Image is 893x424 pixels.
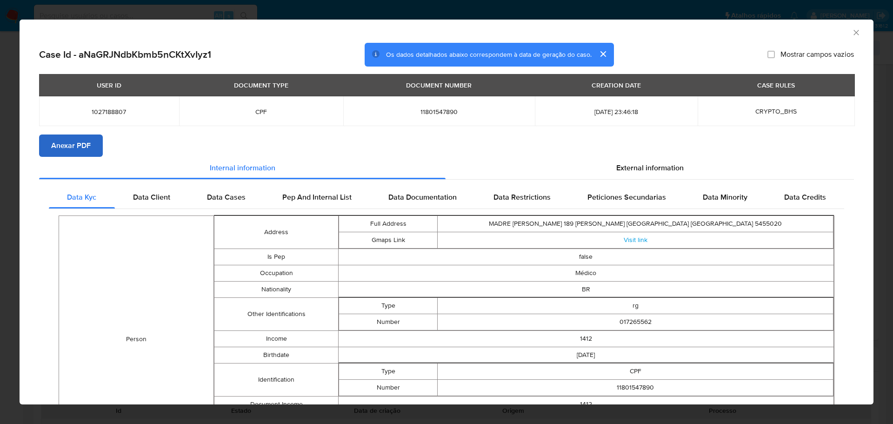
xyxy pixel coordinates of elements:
[338,347,833,363] td: [DATE]
[339,215,438,232] td: Full Address
[438,379,833,396] td: 11801547890
[67,192,96,202] span: Data Kyc
[214,363,338,396] td: Identification
[386,50,592,59] span: Os dados detalhados abaixo correspondem à data de geração do caso.
[780,50,854,59] span: Mostrar campos vazios
[354,108,524,116] span: 11801547890
[438,314,833,330] td: 017265562
[438,215,833,232] td: MADRE [PERSON_NAME] 189 [PERSON_NAME] [GEOGRAPHIC_DATA] [GEOGRAPHIC_DATA] 5455020
[190,108,332,116] span: CPF
[338,396,833,412] td: 1412
[210,162,275,173] span: Internal information
[852,28,860,36] button: Fechar a janela
[784,192,826,202] span: Data Credits
[586,77,646,93] div: CREATION DATE
[339,314,438,330] td: Number
[703,192,747,202] span: Data Minority
[214,396,338,412] td: Document Income
[339,379,438,396] td: Number
[616,162,684,173] span: External information
[338,281,833,297] td: BR
[214,249,338,265] td: Is Pep
[39,157,854,179] div: Detailed info
[39,135,103,157] button: Anexar PDF
[339,232,438,248] td: Gmaps Link
[587,192,666,202] span: Peticiones Secundarias
[338,265,833,281] td: Médico
[214,347,338,363] td: Birthdate
[51,135,91,156] span: Anexar PDF
[228,77,294,93] div: DOCUMENT TYPE
[592,43,614,65] button: cerrar
[20,20,873,404] div: closure-recommendation-modal
[91,77,127,93] div: USER ID
[493,192,551,202] span: Data Restrictions
[133,192,170,202] span: Data Client
[400,77,477,93] div: DOCUMENT NUMBER
[214,215,338,249] td: Address
[388,192,457,202] span: Data Documentation
[282,192,352,202] span: Pep And Internal List
[338,330,833,347] td: 1412
[339,363,438,379] td: Type
[214,330,338,347] td: Income
[338,249,833,265] td: false
[214,281,338,297] td: Nationality
[767,51,775,58] input: Mostrar campos vazios
[624,235,647,244] a: Visit link
[50,108,168,116] span: 1027188807
[214,297,338,330] td: Other Identifications
[546,108,686,116] span: [DATE] 23:46:18
[207,192,246,202] span: Data Cases
[39,48,211,61] h2: Case Id - aNaGRJNdbKbmb5nCKtXvIyz1
[438,297,833,314] td: rg
[752,77,800,93] div: CASE RULES
[438,363,833,379] td: CPF
[755,107,797,116] span: CRYPTO_BHS
[49,186,844,209] div: Detailed internal info
[339,297,438,314] td: Type
[214,265,338,281] td: Occupation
